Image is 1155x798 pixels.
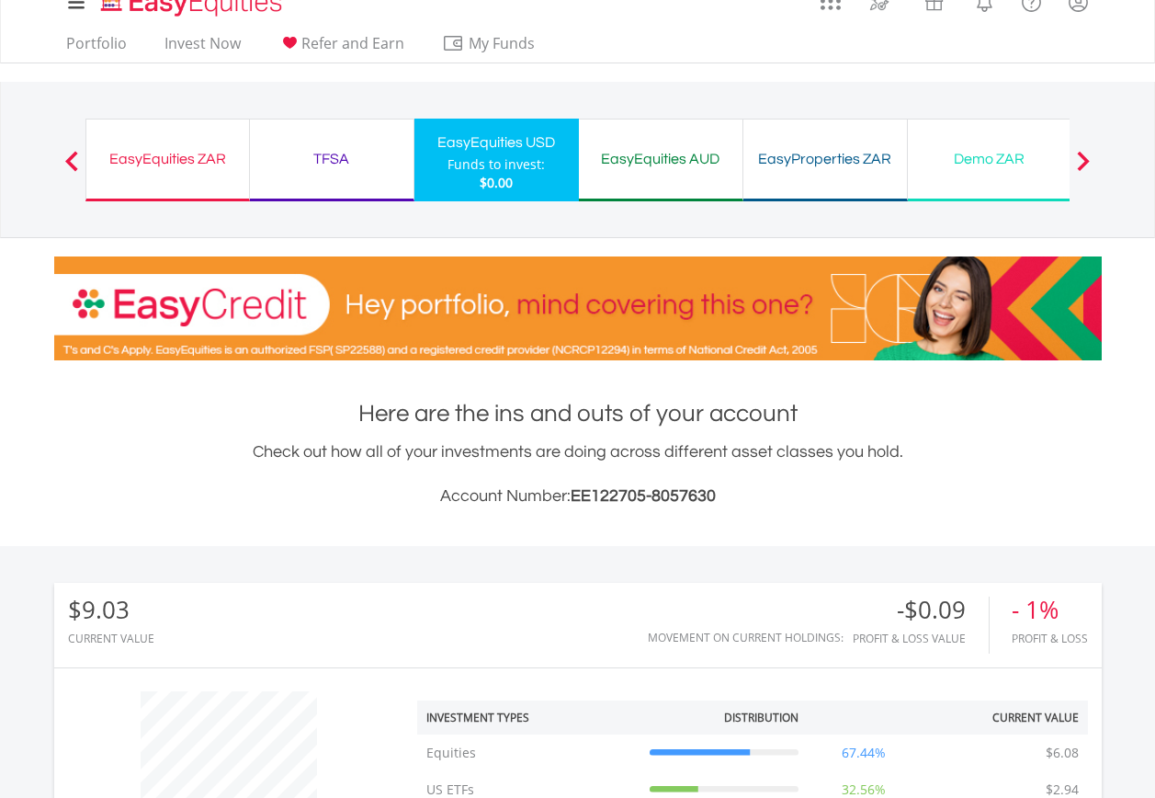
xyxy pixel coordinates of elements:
div: Funds to invest: [447,155,545,174]
div: Profit & Loss [1012,633,1088,644]
span: EE122705-8057630 [571,487,716,505]
td: Equities [417,735,640,771]
div: Check out how all of your investments are doing across different asset classes you hold. [54,439,1102,509]
div: CURRENT VALUE [68,633,154,644]
div: -$0.09 [853,597,989,623]
a: Invest Now [157,34,248,63]
div: $9.03 [68,597,154,623]
div: EasyProperties ZAR [754,146,896,172]
div: EasyEquities AUD [590,146,731,172]
td: 67.44% [808,735,920,771]
button: Previous [53,160,90,178]
div: EasyEquities ZAR [97,146,238,172]
div: - 1% [1012,597,1088,623]
div: TFSA [261,146,402,172]
h1: Here are the ins and outs of your account [54,397,1102,430]
th: Investment Types [417,701,640,735]
div: EasyEquities USD [425,130,568,155]
button: Next [1065,160,1102,178]
a: Refer and Earn [271,34,412,63]
a: Portfolio [59,34,134,63]
span: $0.00 [480,174,513,191]
td: $6.08 [1036,735,1088,771]
th: Current Value [920,701,1088,735]
div: Distribution [724,710,798,725]
span: Refer and Earn [301,33,404,53]
span: My Funds [442,31,562,55]
div: Profit & Loss Value [853,633,989,644]
img: EasyCredit Promotion Banner [54,256,1102,360]
div: Demo ZAR [919,146,1060,172]
h3: Account Number: [54,484,1102,509]
div: Movement on Current Holdings: [648,632,844,644]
